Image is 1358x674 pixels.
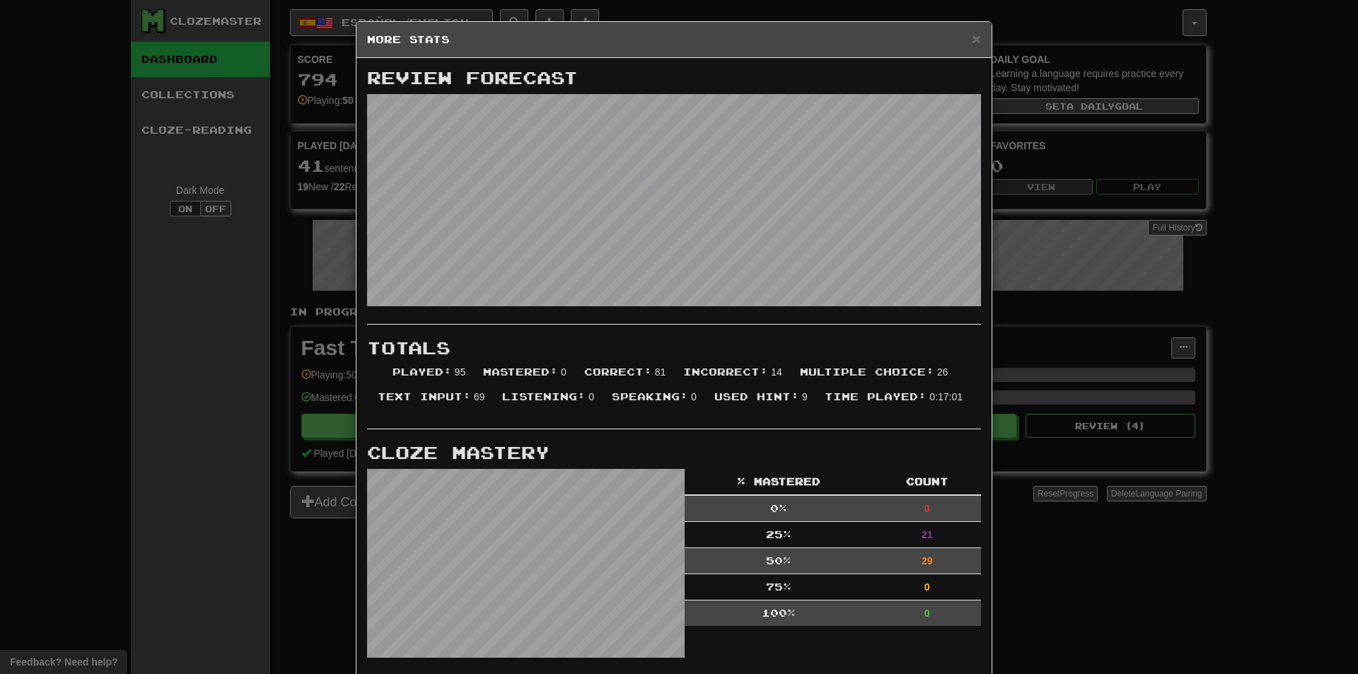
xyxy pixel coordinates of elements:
span: Played : [393,366,452,378]
strong: 0 [924,503,930,514]
li: 69 [371,390,495,414]
strong: 0 [924,608,930,619]
span: Incorrect : [683,366,768,378]
h5: More Stats [367,33,981,47]
span: Correct : [584,366,652,378]
th: % Mastered [685,469,874,495]
td: 75 % [685,574,874,600]
li: 14 [676,365,792,390]
td: 0 % [685,495,874,522]
td: 50 % [685,548,874,574]
span: Text Input : [378,390,471,402]
strong: 21 [922,529,933,540]
span: Used Hint : [714,390,799,402]
span: Mastered : [483,366,558,378]
strong: 29 [922,555,933,566]
span: Listening : [502,390,586,402]
li: 0:17:01 [818,390,973,414]
li: 95 [385,365,476,390]
span: Speaking : [612,390,688,402]
span: Time Played : [825,390,927,402]
strong: 0 [924,581,930,593]
li: 9 [707,390,818,414]
li: 26 [793,365,958,390]
li: 81 [577,365,676,390]
button: Close [972,31,980,46]
span: × [972,30,980,47]
li: 0 [476,365,577,390]
li: 0 [605,390,707,414]
h3: Totals [367,339,981,357]
li: 0 [495,390,605,414]
td: 25 % [685,522,874,548]
h3: Cloze Mastery [367,443,981,462]
td: 100 % [685,600,874,627]
th: Count [874,469,981,495]
span: Multiple Choice : [800,366,934,378]
h3: Review Forecast [367,69,981,87]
